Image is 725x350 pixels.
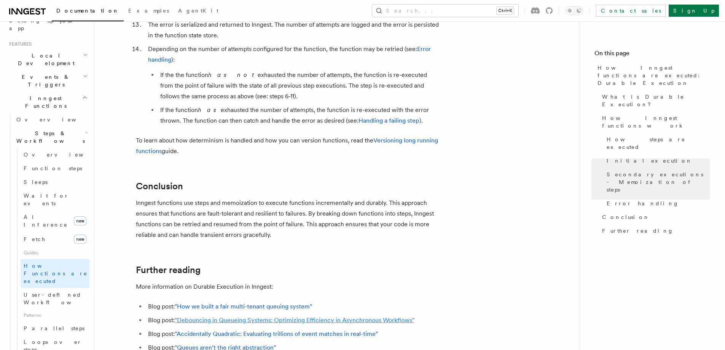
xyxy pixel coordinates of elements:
[607,200,679,207] span: Error handling
[13,113,89,126] a: Overview
[21,259,89,288] a: How Functions are executed
[21,148,89,161] a: Overview
[146,315,440,326] li: Blog post:
[21,309,89,321] span: Patterns
[24,263,88,284] span: How Functions are executed
[136,137,438,155] a: Versioning long running functions
[21,161,89,175] a: Function steps
[24,325,84,331] span: Parallel steps
[669,5,719,17] a: Sign Up
[602,227,674,235] span: Further reading
[594,49,710,61] h4: On this page
[21,247,89,259] span: Guides
[24,193,69,206] span: Wait for events
[565,6,583,15] button: Toggle dark mode
[596,5,666,17] a: Contact sales
[52,2,124,21] a: Documentation
[136,198,440,240] p: Inngest functions use steps and memoization to execute functions incrementally and durably. This ...
[158,70,440,102] li: If the the function exhausted the number of attempts, the function is re-executed from the point ...
[136,181,183,192] a: Conclusion
[598,64,710,87] span: How Inngest functions are executed: Durable Execution
[6,14,89,35] a: Setting up your app
[136,281,440,292] p: More information on Durable Execution in Inngest:
[604,133,710,154] a: How steps are executed
[21,321,89,335] a: Parallel steps
[24,236,46,242] span: Fetch
[198,106,221,113] em: has
[599,90,710,111] a: What is Durable Execution?
[599,210,710,224] a: Conclusion
[6,94,82,110] span: Inngest Functions
[599,111,710,133] a: How Inngest functions work
[148,45,431,63] a: Error handling
[24,165,82,171] span: Function steps
[136,135,440,157] p: To learn about how determinism is handled and how you can version functions, read the guide.
[497,7,514,14] kbd: Ctrl+K
[604,197,710,210] a: Error handling
[56,8,119,14] span: Documentation
[124,2,174,21] a: Examples
[602,114,710,129] span: How Inngest functions work
[24,152,102,158] span: Overview
[21,288,89,309] a: User-defined Workflows
[16,117,95,123] span: Overview
[6,91,89,113] button: Inngest Functions
[146,44,440,126] li: Depending on the number of attempts configured for the function, the function may be retried (see...
[359,117,419,124] a: Handling a failing step
[607,136,710,151] span: How steps are executed
[607,157,692,165] span: Initial execution
[13,129,85,145] span: Steps & Workflows
[6,52,83,67] span: Local Development
[175,316,414,324] a: "Debouncing in Queueing Systems: Optimizing Efficiency in Asynchronous Workflows"
[602,213,650,221] span: Conclusion
[6,41,32,47] span: Features
[21,210,89,232] a: AI Inferencenew
[175,330,378,337] a: "Accidentally Quadratic: Evaluating trillions of event matches in real-time"
[178,8,218,14] span: AgentKit
[208,71,258,78] em: has not
[21,175,89,189] a: Sleeps
[128,8,169,14] span: Examples
[607,171,710,193] span: Secondary executions - Memoization of steps
[13,126,89,148] button: Steps & Workflows
[21,189,89,210] a: Wait for events
[6,70,89,91] button: Events & Triggers
[136,265,201,275] a: Further reading
[604,154,710,168] a: Initial execution
[6,49,89,70] button: Local Development
[74,235,86,244] span: new
[372,5,518,17] button: Search...Ctrl+K
[158,105,440,126] li: If the function exhausted the number of attempts, the function is re-executed with the error thro...
[175,303,312,310] a: "How we built a fair multi-tenant queuing system"
[174,2,223,21] a: AgentKit
[24,179,48,185] span: Sleeps
[594,61,710,90] a: How Inngest functions are executed: Durable Execution
[24,214,68,228] span: AI Inference
[602,93,710,108] span: What is Durable Execution?
[604,168,710,197] a: Secondary executions - Memoization of steps
[146,329,440,339] li: Blog post:
[599,224,710,238] a: Further reading
[24,292,92,305] span: User-defined Workflows
[146,19,440,41] li: The error is serialized and returned to Inngest. The number of attempts are logged and the error ...
[6,73,83,88] span: Events & Triggers
[146,301,440,312] li: Blog post:
[21,232,89,247] a: Fetchnew
[74,216,86,225] span: new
